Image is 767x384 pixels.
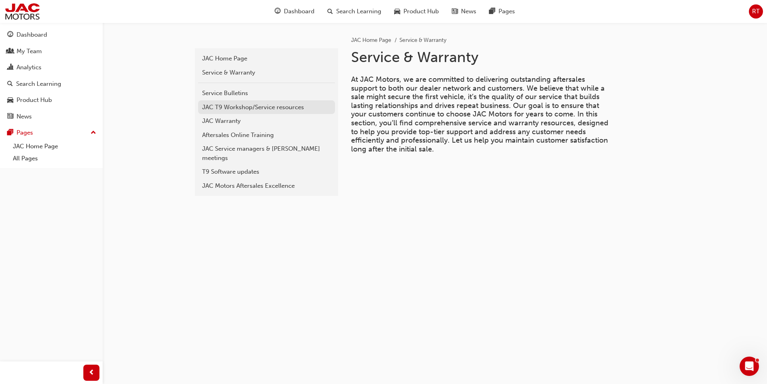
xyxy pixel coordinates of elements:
[198,179,335,193] a: JAC Motors Aftersales Excellence
[17,47,42,56] div: My Team
[17,128,33,137] div: Pages
[740,357,759,376] iframe: Intercom live chat
[202,167,331,176] div: T9 Software updates
[3,125,99,140] button: Pages
[198,100,335,114] a: JAC T9 Workshop/Service resources
[321,3,388,20] a: search-iconSearch Learning
[3,60,99,75] a: Analytics
[7,48,13,55] span: people-icon
[7,113,13,120] span: news-icon
[7,97,13,104] span: car-icon
[7,129,13,137] span: pages-icon
[202,54,331,63] div: JAC Home Page
[483,3,521,20] a: pages-iconPages
[198,86,335,100] a: Service Bulletins
[198,52,335,66] a: JAC Home Page
[351,75,610,154] span: At JAC Motors, we are committed to delivering outstanding aftersales support to both our dealer n...
[351,48,615,66] h1: Service & Warranty
[198,66,335,80] a: Service & Warranty
[198,165,335,179] a: T9 Software updates
[198,142,335,165] a: JAC Service managers & [PERSON_NAME] meetings
[3,27,99,42] a: Dashboard
[10,152,99,165] a: All Pages
[749,4,763,19] button: RT
[3,77,99,91] a: Search Learning
[461,7,476,16] span: News
[7,64,13,71] span: chart-icon
[498,7,515,16] span: Pages
[17,95,52,105] div: Product Hub
[16,79,61,89] div: Search Learning
[394,6,400,17] span: car-icon
[752,7,760,16] span: RT
[7,81,13,88] span: search-icon
[327,6,333,17] span: search-icon
[202,144,331,162] div: JAC Service managers & [PERSON_NAME] meetings
[198,128,335,142] a: Aftersales Online Training
[3,93,99,108] a: Product Hub
[202,89,331,98] div: Service Bulletins
[4,2,41,21] img: jac-portal
[17,63,41,72] div: Analytics
[17,30,47,39] div: Dashboard
[275,6,281,17] span: guage-icon
[17,112,32,121] div: News
[399,36,447,45] li: Service & Warranty
[198,114,335,128] a: JAC Warranty
[445,3,483,20] a: news-iconNews
[202,68,331,77] div: Service & Warranty
[336,7,381,16] span: Search Learning
[388,3,445,20] a: car-iconProduct Hub
[3,109,99,124] a: News
[452,6,458,17] span: news-icon
[202,116,331,126] div: JAC Warranty
[7,31,13,39] span: guage-icon
[91,128,96,138] span: up-icon
[202,181,331,191] div: JAC Motors Aftersales Excellence
[403,7,439,16] span: Product Hub
[3,44,99,59] a: My Team
[10,140,99,153] a: JAC Home Page
[3,26,99,125] button: DashboardMy TeamAnalyticsSearch LearningProduct HubNews
[351,37,391,44] a: JAC Home Page
[284,7,314,16] span: Dashboard
[202,103,331,112] div: JAC T9 Workshop/Service resources
[489,6,495,17] span: pages-icon
[89,368,95,378] span: prev-icon
[268,3,321,20] a: guage-iconDashboard
[202,131,331,140] div: Aftersales Online Training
